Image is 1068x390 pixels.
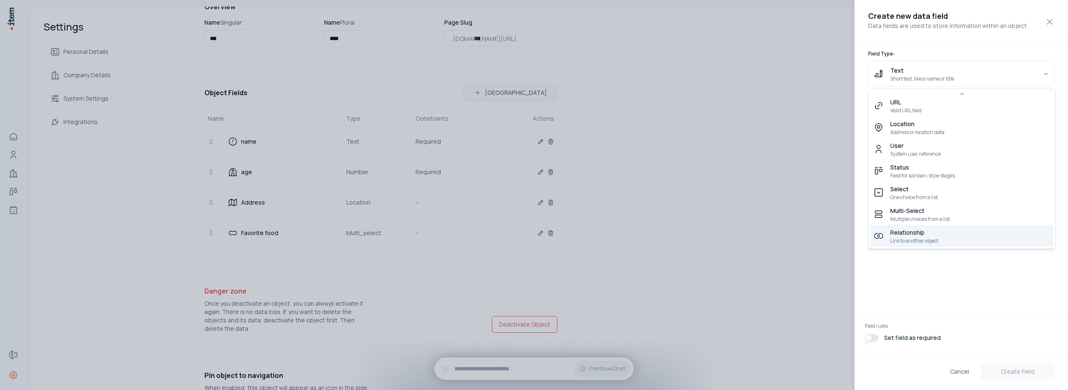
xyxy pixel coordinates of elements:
[890,216,950,223] span: Multiple choices from a list
[890,228,938,238] span: Relationship
[890,238,938,244] span: Link to another object
[890,206,950,216] span: Multi-Select
[890,151,941,157] span: System user reference
[890,194,938,201] span: One choice from a list
[890,97,922,107] span: URL
[890,162,955,172] span: Status
[890,172,955,179] span: Field for kanban-style stages
[890,119,945,129] span: Location
[890,141,941,151] span: User
[890,107,922,114] span: Valid URL field
[890,184,938,194] span: Select
[890,129,945,136] span: Address or location data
